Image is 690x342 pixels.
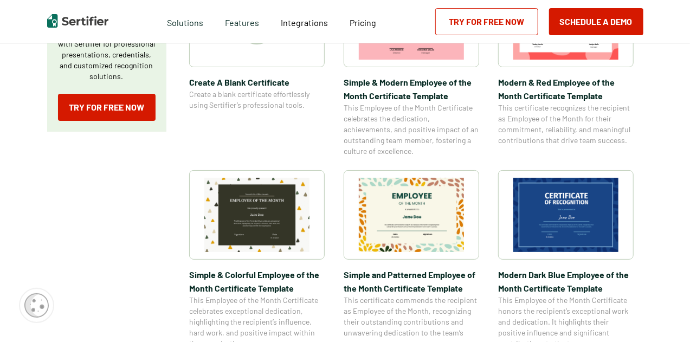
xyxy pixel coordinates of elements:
[549,8,643,35] button: Schedule a Demo
[189,268,325,295] span: Simple & Colorful Employee of the Month Certificate Template
[344,268,479,295] span: Simple and Patterned Employee of the Month Certificate Template
[636,290,690,342] iframe: Chat Widget
[225,15,259,28] span: Features
[344,75,479,102] span: Simple & Modern Employee of the Month Certificate Template
[498,75,634,102] span: Modern & Red Employee of the Month Certificate Template
[350,17,376,28] span: Pricing
[204,178,309,252] img: Simple & Colorful Employee of the Month Certificate Template
[281,17,328,28] span: Integrations
[189,89,325,111] span: Create a blank certificate effortlessly using Sertifier’s professional tools.
[498,268,634,295] span: Modern Dark Blue Employee of the Month Certificate Template
[167,15,203,28] span: Solutions
[58,28,156,82] p: Create a blank certificate with Sertifier for professional presentations, credentials, and custom...
[281,15,328,28] a: Integrations
[435,8,538,35] a: Try for Free Now
[344,102,479,157] span: This Employee of the Month Certificate celebrates the dedication, achievements, and positive impa...
[350,15,376,28] a: Pricing
[189,75,325,89] span: Create A Blank Certificate
[58,94,156,121] a: Try for Free Now
[513,178,618,252] img: Modern Dark Blue Employee of the Month Certificate Template
[24,293,49,318] img: Cookie Popup Icon
[498,102,634,146] span: This certificate recognizes the recipient as Employee of the Month for their commitment, reliabil...
[47,14,108,28] img: Sertifier | Digital Credentialing Platform
[359,178,464,252] img: Simple and Patterned Employee of the Month Certificate Template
